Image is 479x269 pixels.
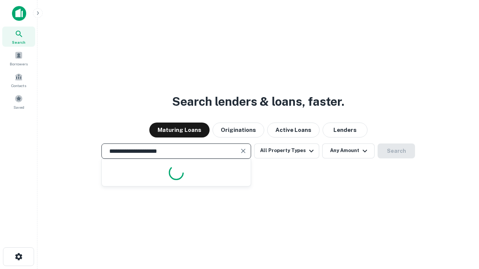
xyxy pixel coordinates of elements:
[2,27,35,47] a: Search
[2,48,35,68] a: Borrowers
[11,83,26,89] span: Contacts
[323,123,367,137] button: Lenders
[149,123,210,137] button: Maturing Loans
[2,70,35,90] a: Contacts
[12,6,26,21] img: capitalize-icon.png
[2,92,35,112] a: Saved
[13,104,24,110] span: Saved
[238,146,248,156] button: Clear
[10,61,28,67] span: Borrowers
[267,123,320,137] button: Active Loans
[442,209,479,245] iframe: Chat Widget
[172,93,344,111] h3: Search lenders & loans, faster.
[322,143,375,158] button: Any Amount
[12,39,25,45] span: Search
[254,143,319,158] button: All Property Types
[213,123,264,137] button: Originations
